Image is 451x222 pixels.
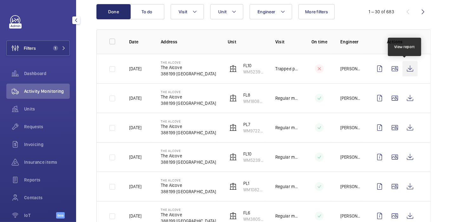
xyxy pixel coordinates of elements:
p: Visit [275,39,298,45]
div: View report [394,44,415,50]
p: The Alcove [161,208,216,212]
span: Filters [24,45,36,51]
p: Actions [372,39,418,45]
img: elevator.svg [229,153,237,161]
p: [DATE] [129,124,141,131]
span: Beta [56,212,65,219]
p: Regular maintenance [275,124,298,131]
img: elevator.svg [229,65,237,73]
p: [DATE] [129,154,141,160]
p: The Alcove [161,119,216,123]
p: Unit [228,39,265,45]
button: Filters1 [6,41,70,56]
p: 388199 [GEOGRAPHIC_DATA] [161,100,216,106]
img: elevator.svg [229,212,237,220]
p: 388199 [GEOGRAPHIC_DATA] [161,159,216,165]
span: Insurance items [24,159,70,165]
p: FL8 [243,92,265,98]
p: Regular maintenance [275,183,298,190]
p: WM52390419 [243,157,265,163]
span: Unit [218,9,226,14]
p: Address [161,39,218,45]
p: Trapped passenger [275,66,298,72]
p: 388199 [GEOGRAPHIC_DATA] [161,71,216,77]
p: [PERSON_NAME] [340,183,362,190]
div: 1 – 30 of 683 [369,9,394,15]
p: WM52390419 [243,69,265,75]
p: The Alcove [161,60,216,64]
p: FL10 [243,151,265,157]
span: Activity Monitoring [24,88,70,94]
img: elevator.svg [229,183,237,190]
button: Engineer [250,4,292,19]
p: [PERSON_NAME] [340,95,362,101]
p: The Alcove [161,149,216,153]
p: PL7 [243,121,265,128]
p: The Alcove [161,182,216,188]
img: elevator.svg [229,124,237,131]
p: Regular maintenance [275,154,298,160]
p: PL1 [243,180,265,187]
p: Date [129,39,151,45]
p: [PERSON_NAME] [340,124,362,131]
p: FL6 [243,210,265,216]
p: On time [309,39,330,45]
p: FL10 [243,62,265,69]
span: Dashboard [24,70,70,77]
p: The Alcove [161,90,216,94]
span: IoT [24,212,56,219]
p: Regular maintenance [275,95,298,101]
p: The Alcove [161,212,216,218]
button: Done [96,4,131,19]
p: 388199 [GEOGRAPHIC_DATA] [161,130,216,136]
button: Unit [210,4,243,19]
span: Contacts [24,194,70,201]
span: Engineer [258,9,275,14]
p: 388199 [GEOGRAPHIC_DATA] [161,188,216,195]
p: [DATE] [129,213,141,219]
button: Visit [171,4,204,19]
img: elevator.svg [229,94,237,102]
button: To do [130,4,164,19]
p: The Alcove [161,153,216,159]
p: [PERSON_NAME] [340,213,362,219]
p: The Alcove [161,94,216,100]
span: Units [24,106,70,112]
span: 1 [53,46,58,51]
p: The Alcove [161,123,216,130]
p: The Alcove [161,178,216,182]
span: Invoicing [24,141,70,148]
p: Regular maintenance [275,213,298,219]
p: [PERSON_NAME] [340,66,362,72]
p: Engineer [340,39,362,45]
p: WM10823286 [243,187,265,193]
p: [DATE] [129,66,141,72]
span: More filters [305,9,328,14]
p: [DATE] [129,183,141,190]
p: [PERSON_NAME] [340,154,362,160]
p: WM18088031 [243,98,265,105]
p: WM97220265 [243,128,265,134]
button: More filters [298,4,335,19]
p: The Alcove [161,64,216,71]
span: Visit [179,9,187,14]
p: [DATE] [129,95,141,101]
span: Reports [24,177,70,183]
span: Requests [24,124,70,130]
